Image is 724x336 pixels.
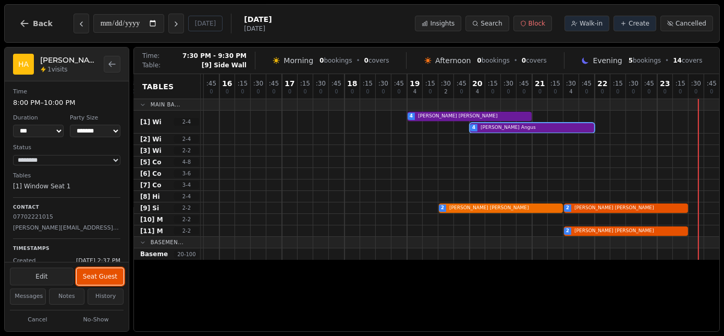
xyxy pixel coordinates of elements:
dt: Status [13,143,120,152]
button: No-Show [68,314,124,327]
span: 2 - 4 [174,118,199,126]
span: 0 [632,89,635,94]
span: 3 - 6 [174,170,199,177]
span: : 15 [550,80,560,87]
span: 4 [476,89,479,94]
span: Main Ba... [151,101,180,109]
span: : 30 [441,80,451,87]
span: 2 [441,205,444,212]
span: 23 [660,80,670,87]
span: : 15 [676,80,685,87]
span: • [665,56,669,65]
span: 0 [382,89,385,94]
span: Insights [430,19,455,28]
span: [2] Wi [140,135,162,143]
span: : 30 [504,80,513,87]
span: 20 - 100 [174,250,199,258]
span: Afternoon [435,55,471,66]
span: 2 [566,227,569,235]
span: [PERSON_NAME] [PERSON_NAME] [447,205,561,212]
span: 0 [288,89,291,94]
span: Table: [142,61,161,69]
span: 18 [347,80,357,87]
span: [PERSON_NAME] [PERSON_NAME] [416,113,530,120]
span: 17 [285,80,294,87]
span: : 45 [707,80,717,87]
span: 0 [616,89,619,94]
span: 0 [460,89,463,94]
dd: [1] Window Seat 1 [13,182,120,191]
span: covers [522,56,547,65]
button: Insights [415,16,461,31]
button: Edit [10,268,73,285]
span: 7:30 PM - 9:30 PM [182,52,247,60]
span: 0 [366,89,369,94]
span: [PERSON_NAME] [PERSON_NAME] [572,227,686,235]
span: bookings [629,56,661,65]
span: 2 - 4 [174,135,199,143]
span: : 30 [316,80,326,87]
span: [10] M [140,215,163,224]
button: Back [11,11,61,36]
span: Time: [142,52,159,60]
span: Morning [284,55,313,66]
span: 5 [629,57,633,64]
span: : 15 [300,80,310,87]
span: 4 [413,89,416,94]
span: 0 [585,89,588,94]
span: [9] Si [140,204,159,212]
span: 4 - 8 [174,158,199,166]
span: 2 - 2 [174,147,199,154]
span: [PERSON_NAME] Angus [478,124,592,131]
span: [6] Co [140,170,162,178]
span: Basemen... [151,238,183,246]
span: Back [33,20,53,27]
span: 2 - 2 [174,204,199,212]
span: : 30 [378,80,388,87]
p: 07702221015 [13,213,120,222]
span: 0 [477,57,481,64]
span: : 30 [253,80,263,87]
span: [9] Side Wall [202,61,247,69]
span: : 45 [457,80,467,87]
button: Cancelled [660,16,713,31]
div: HA [13,54,34,75]
p: Timestamps [13,245,120,253]
span: : 30 [691,80,701,87]
span: [DATE] [244,25,272,33]
h2: [PERSON_NAME] Angus [40,55,97,65]
dt: Duration [13,114,64,123]
span: 2 [566,205,569,212]
button: Next day [168,14,184,33]
button: Block [513,16,552,31]
span: 2 - 2 [174,215,199,223]
span: : 45 [269,80,279,87]
span: Cancelled [676,19,706,28]
span: • [357,56,360,65]
span: 0 [272,89,275,94]
span: 0 [226,89,229,94]
span: covers [673,56,702,65]
button: History [88,289,124,305]
span: 0 [554,89,557,94]
span: : 15 [425,80,435,87]
span: 0 [522,89,525,94]
span: Search [481,19,502,28]
span: 0 [210,89,213,94]
span: bookings [320,56,352,65]
span: [5] Co [140,158,162,166]
span: : 45 [582,80,592,87]
span: : 15 [613,80,623,87]
span: [PERSON_NAME] [PERSON_NAME] [572,205,686,212]
span: 16 [222,80,232,87]
span: [3] Wi [140,147,162,155]
span: 1 visits [47,65,68,74]
span: 22 [597,80,607,87]
span: 0 [491,89,494,94]
span: [1] Wi [140,118,162,126]
span: Created [13,257,36,266]
span: [DATE] [244,14,272,25]
dd: 8:00 PM – 10:00 PM [13,98,120,108]
span: 0 [256,89,260,94]
span: 4 [569,89,572,94]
